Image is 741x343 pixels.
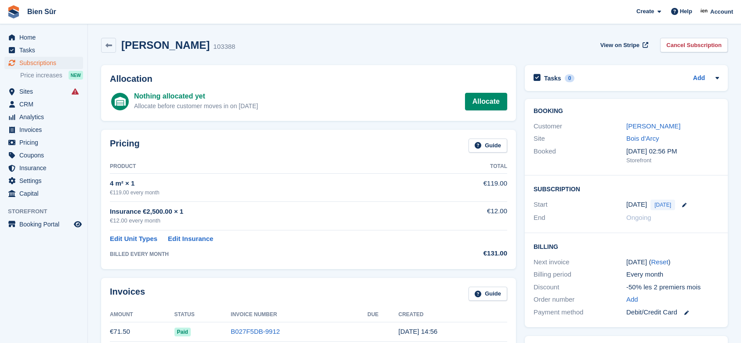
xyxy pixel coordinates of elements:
[4,44,83,56] a: menu
[19,111,72,123] span: Analytics
[134,91,258,102] div: Nothing allocated yet
[4,124,83,136] a: menu
[19,175,72,187] span: Settings
[69,71,83,80] div: NEW
[231,308,367,322] th: Invoice Number
[4,218,83,230] a: menu
[534,146,626,165] div: Booked
[110,139,140,153] h2: Pricing
[534,134,626,144] div: Site
[626,200,647,210] time: 2025-08-24 23:00:00 UTC
[465,93,507,110] a: Allocate
[19,57,72,69] span: Subscriptions
[110,74,507,84] h2: Allocation
[110,308,174,322] th: Amount
[7,5,20,18] img: stora-icon-8386f47178a22dfd0bd8f6a31ec36ba5ce8667c1dd55bd0f319d3a0aa187defe.svg
[110,207,433,217] div: Insurance €2,500.00 × 1
[134,102,258,111] div: Allocate before customer moves in on [DATE]
[565,74,575,82] div: 0
[626,270,719,280] div: Every month
[110,322,174,342] td: €71.50
[626,295,638,305] a: Add
[20,70,83,80] a: Price increases NEW
[168,234,213,244] a: Edit Insurance
[534,282,626,292] div: Discount
[626,135,659,142] a: Bois d'Arcy
[534,121,626,131] div: Customer
[110,234,157,244] a: Edit Unit Types
[534,257,626,267] div: Next invoice
[19,187,72,200] span: Capital
[534,108,719,115] h2: Booking
[399,328,438,335] time: 2025-08-25 12:56:15 UTC
[121,39,210,51] h2: [PERSON_NAME]
[4,136,83,149] a: menu
[626,257,719,267] div: [DATE] ( )
[110,160,433,174] th: Product
[367,308,399,322] th: Due
[433,201,507,230] td: €12.00
[4,31,83,44] a: menu
[8,207,87,216] span: Storefront
[19,98,72,110] span: CRM
[4,175,83,187] a: menu
[534,295,626,305] div: Order number
[636,7,654,16] span: Create
[534,184,719,193] h2: Subscription
[110,189,433,197] div: €119.00 every month
[4,111,83,123] a: menu
[680,7,692,16] span: Help
[693,73,705,84] a: Add
[24,4,60,19] a: Bien Sûr
[650,200,675,210] span: [DATE]
[110,287,145,301] h2: Invoices
[19,31,72,44] span: Home
[700,7,709,16] img: Asmaa Habri
[534,307,626,317] div: Payment method
[73,219,83,230] a: Preview store
[20,71,62,80] span: Price increases
[626,214,651,221] span: Ongoing
[4,85,83,98] a: menu
[19,149,72,161] span: Coupons
[174,308,231,322] th: Status
[534,270,626,280] div: Billing period
[4,149,83,161] a: menu
[597,38,650,52] a: View on Stripe
[433,174,507,201] td: €119.00
[600,41,639,50] span: View on Stripe
[19,124,72,136] span: Invoices
[4,187,83,200] a: menu
[469,139,507,153] a: Guide
[651,258,668,266] a: Reset
[534,200,626,210] div: Start
[626,122,680,130] a: [PERSON_NAME]
[174,328,191,336] span: Paid
[626,307,719,317] div: Debit/Credit Card
[626,282,719,292] div: -50% les 2 premiers mois
[19,218,72,230] span: Booking Portal
[626,156,719,165] div: Storefront
[433,248,507,259] div: €131.00
[4,57,83,69] a: menu
[4,98,83,110] a: menu
[534,213,626,223] div: End
[433,160,507,174] th: Total
[213,42,235,52] div: 103388
[534,242,719,251] h2: Billing
[72,88,79,95] i: Smart entry sync failures have occurred
[710,7,733,16] span: Account
[110,216,433,225] div: €12.00 every month
[660,38,728,52] a: Cancel Subscription
[19,162,72,174] span: Insurance
[19,85,72,98] span: Sites
[19,44,72,56] span: Tasks
[19,136,72,149] span: Pricing
[110,179,433,189] div: 4 m² × 1
[231,328,280,335] a: B027F5DB-9912
[110,250,433,258] div: BILLED EVERY MONTH
[399,308,507,322] th: Created
[4,162,83,174] a: menu
[469,287,507,301] a: Guide
[626,146,719,157] div: [DATE] 02:56 PM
